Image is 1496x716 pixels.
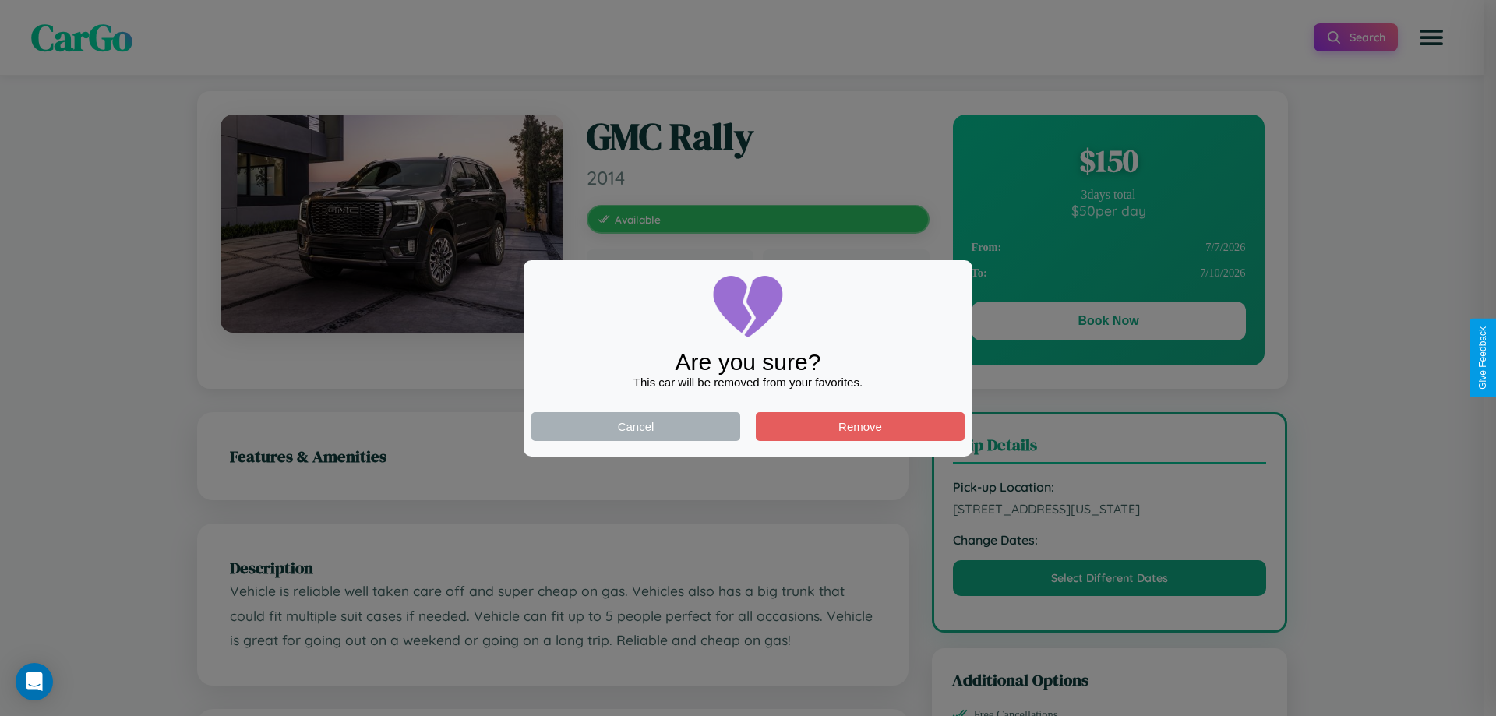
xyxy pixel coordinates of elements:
[531,376,965,389] div: This car will be removed from your favorites.
[531,412,740,441] button: Cancel
[709,268,787,346] img: broken-heart
[756,412,965,441] button: Remove
[16,663,53,700] div: Open Intercom Messenger
[531,349,965,376] div: Are you sure?
[1477,326,1488,390] div: Give Feedback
